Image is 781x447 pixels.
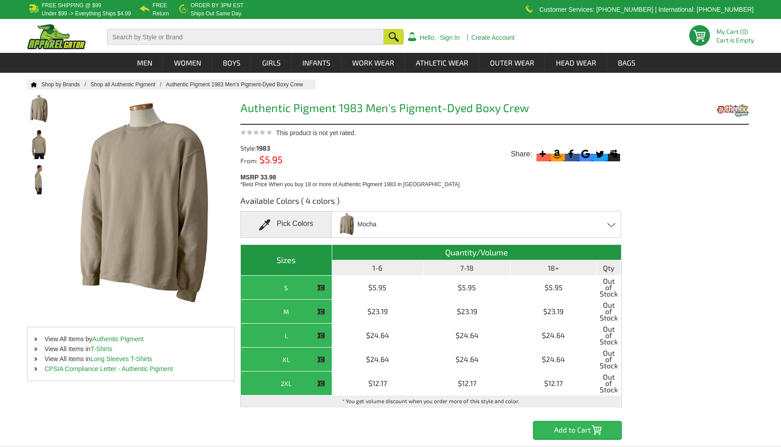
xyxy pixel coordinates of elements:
[243,282,329,293] div: S
[28,334,234,344] li: View All Items by
[480,53,545,73] a: Outer Wear
[423,260,511,276] th: 7-18
[511,324,596,348] td: $24.64
[92,335,144,343] a: Authentic Pigment
[337,212,356,236] img: Mocha
[593,148,606,160] svg: Twitter
[423,372,511,395] td: $12.17
[257,154,282,165] span: $5.95
[292,53,341,73] a: Infants
[599,326,619,345] span: Out of Stock
[243,354,329,365] div: XL
[423,300,511,324] td: $23.19
[90,355,152,362] a: Long Sleeves T-Shirts
[317,308,325,316] img: This item is CLOSEOUT!
[597,260,621,276] th: Qty
[240,102,622,116] h1: Authentic Pigment 1983 Men's Pigment-Dyed Boxy Crew
[423,276,511,300] td: $5.95
[607,53,646,73] a: Bags
[317,356,325,364] img: This item is CLOSEOUT!
[90,81,166,88] a: Shop all Authentic Pigment
[423,348,511,372] td: $24.64
[191,2,244,9] b: Order by 3PM EST
[27,82,37,87] a: Home
[716,37,754,43] span: Cart is Empty
[153,2,167,9] b: Free
[243,330,329,341] div: L
[241,395,621,407] td: * You get volume discount when you order more of this style and color.
[212,53,251,73] a: Boys
[551,148,563,160] svg: Amazon
[256,144,270,152] span: 1983
[252,53,291,73] a: Girls
[191,11,244,16] p: ships out same day.
[240,156,337,164] div: From:
[317,284,325,292] img: This item is CLOSEOUT!
[471,34,515,41] a: Create Account
[240,181,460,188] span: *Best Price When you buy 18 or more of Authentic Pigment 1983 in [GEOGRAPHIC_DATA]
[511,150,532,159] span: Share:
[599,278,619,297] span: Out of Stock
[27,94,51,124] img: Authentic Pigment 1983 Men's Pigment-Dyed Boxy Crew
[332,348,423,372] td: $24.64
[27,129,51,159] img: Authentic Pigment 1983 Men's Pigment-Dyed Boxy Crew
[90,345,112,353] a: T-Shirts
[332,372,423,395] td: $12.17
[511,300,596,324] td: $23.19
[243,378,329,389] div: 2XL
[419,34,436,41] a: Hello,
[342,53,405,73] a: Work Wear
[240,195,622,211] h3: Available Colors ( 4 colors )
[511,372,596,395] td: $12.17
[164,53,212,73] a: Women
[716,99,749,122] img: Authentic Pigment
[240,171,626,188] div: MSRP 33.98
[440,34,460,41] a: Sign In
[546,53,607,73] a: Head Wear
[27,165,51,194] img: Authentic Pigment 1983 Men's Pigment-Dyed Boxy Crew
[332,260,423,276] th: 1-6
[28,354,234,364] li: View All Items in
[241,245,332,276] th: Sizes
[716,28,750,35] li: My Cart (0)
[579,148,592,160] svg: Google Bookmark
[127,53,163,73] a: Men
[608,148,620,160] svg: Myspace
[27,24,86,49] img: ApparelGator
[539,7,753,12] p: Customer Services: [PHONE_NUMBER] | International: [PHONE_NUMBER]
[42,2,101,9] b: Free Shipping @ $99
[240,129,272,135] img: This product is not yet rated.
[332,300,423,324] td: $23.19
[42,11,131,16] p: under $99 -> everything ships $4.99
[28,344,234,354] li: View All Items in
[536,148,549,160] svg: More
[317,380,325,388] img: This item is CLOSEOUT!
[511,348,596,372] td: $24.64
[107,29,384,45] input: Search by Style or Brand
[332,324,423,348] td: $24.64
[240,211,332,238] div: Pick Colors
[533,421,622,439] input: Add to Cart
[423,324,511,348] td: $24.64
[276,129,356,136] span: This product is not yet rated.
[44,365,173,372] a: CPSIA Compliance Letter - Authentic Pigment
[565,148,577,160] svg: Facebook
[41,81,90,88] a: Shop by Brands
[405,53,479,73] a: Athletic Wear
[599,374,619,393] span: Out of Stock
[332,276,423,300] td: $5.95
[511,260,596,276] th: 18+
[153,11,169,16] p: Return
[358,216,376,232] span: Mocha
[317,332,325,340] img: This item is CLOSEOUT!
[511,276,596,300] td: $5.95
[599,350,619,369] span: Out of Stock
[243,306,329,317] div: M
[332,245,621,260] th: Quantity/Volume
[166,81,312,88] a: Authentic Pigment 1983 Men's Pigment-Dyed Boxy Crew
[599,302,619,321] span: Out of Stock
[240,145,337,151] div: Style:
